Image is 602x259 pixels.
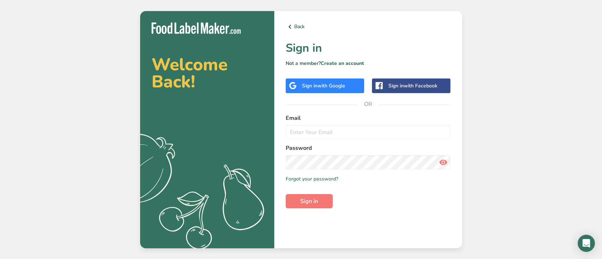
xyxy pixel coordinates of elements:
label: Password [286,144,451,152]
a: Create an account [321,60,364,67]
span: with Google [317,82,345,89]
a: Forgot your password? [286,175,338,183]
h2: Welcome Back! [152,56,263,90]
button: Sign in [286,194,333,208]
h1: Sign in [286,40,451,57]
a: Back [286,22,451,31]
span: Sign in [300,197,318,205]
div: Sign in [302,82,345,90]
p: Not a member? [286,60,451,67]
span: with Facebook [404,82,437,89]
img: Food Label Maker [152,22,241,34]
span: OR [357,93,379,115]
div: Open Intercom Messenger [578,235,595,252]
div: Sign in [388,82,437,90]
input: Enter Your Email [286,125,451,139]
label: Email [286,114,451,122]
